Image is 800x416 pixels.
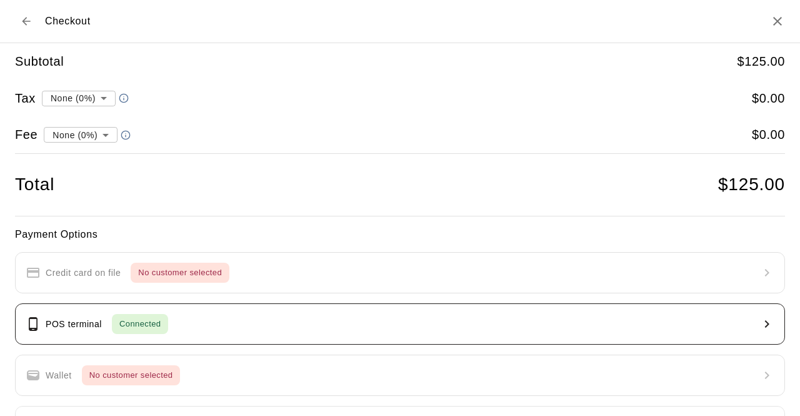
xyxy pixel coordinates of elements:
button: Back to cart [15,10,37,33]
button: POS terminalConnected [15,303,785,345]
span: Connected [112,317,168,332]
h5: $ 0.00 [752,126,785,143]
h5: Subtotal [15,53,64,70]
div: None (0%) [44,123,117,146]
h4: Total [15,174,54,196]
p: POS terminal [46,318,102,331]
h4: $ 125.00 [718,174,785,196]
h6: Payment Options [15,226,785,243]
h5: Tax [15,90,36,107]
h5: $ 0.00 [752,90,785,107]
div: Checkout [15,10,91,33]
button: Close [770,14,785,29]
h5: $ 125.00 [737,53,785,70]
h5: Fee [15,126,37,143]
div: None (0%) [42,86,116,109]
